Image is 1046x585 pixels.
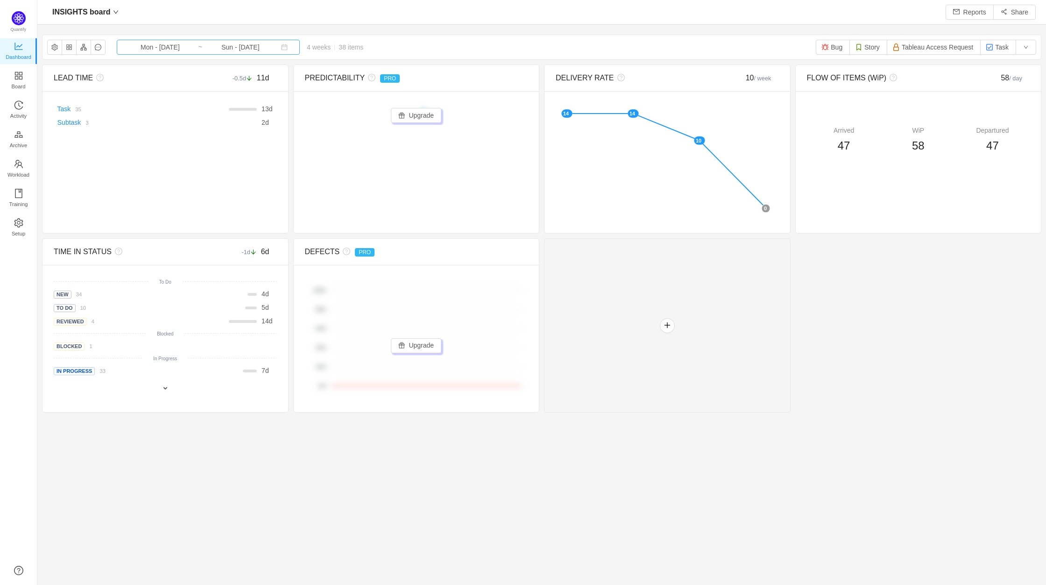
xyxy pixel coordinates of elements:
[300,43,370,51] span: 4 weeks
[54,342,85,350] span: Blocked
[261,317,269,325] span: 14
[316,364,326,370] tspan: 20%
[380,74,400,83] span: PRO
[881,126,955,136] div: WiP
[849,40,887,55] button: Story
[257,74,269,82] span: 11d
[816,40,850,55] button: Bug
[14,100,23,110] i: icon: history
[261,304,269,311] span: d
[318,383,326,389] tspan: 0%
[6,48,31,66] span: Dashboard
[316,326,326,331] tspan: 60%
[660,318,675,333] button: icon: plus
[261,290,265,298] span: 4
[986,139,999,152] span: 47
[1009,75,1022,82] small: / day
[391,108,441,123] button: icon: giftUpgrade
[71,105,81,113] a: 35
[305,72,472,84] div: PREDICTABILITY
[54,246,221,257] div: TIME IN STATUS
[52,5,110,20] span: INSIGHTS board
[807,126,881,136] div: Arrived
[365,74,375,81] i: icon: question-circle
[75,107,81,112] small: 35
[339,43,363,51] span: 38 items
[87,317,94,325] a: 4
[986,43,993,51] img: 10318
[261,304,265,311] span: 5
[12,77,26,96] span: Board
[54,291,71,299] span: New
[76,304,86,311] a: 10
[11,27,27,32] span: Quantify
[316,307,326,312] tspan: 80%
[946,5,994,20] button: icon: mailReports
[113,9,119,15] i: icon: down
[955,126,1030,136] div: Departured
[203,42,278,52] input: End date
[281,44,288,50] i: icon: calendar
[14,218,23,228] i: icon: setting
[57,105,71,113] a: Task
[95,367,105,374] a: 33
[93,74,104,81] i: icon: question-circle
[556,72,723,84] div: DELIVERY RATE
[157,331,174,336] small: Blocked
[1016,40,1036,55] button: icon: down
[250,249,256,255] i: icon: arrow-down
[122,42,198,52] input: Start date
[54,367,95,375] span: In Progress
[316,345,326,350] tspan: 40%
[974,72,1030,84] div: 58
[261,317,272,325] span: d
[313,287,326,293] tspan: 100%
[14,160,23,178] a: Workload
[14,159,23,169] i: icon: team
[80,305,86,311] small: 10
[9,195,28,214] span: Training
[261,290,269,298] span: d
[91,40,106,55] button: icon: message
[14,189,23,198] i: icon: book
[14,189,23,208] a: Training
[14,130,23,149] a: Archive
[246,75,252,81] i: icon: arrow-down
[305,246,472,257] div: DEFECTS
[261,248,269,256] span: 6d
[99,368,105,374] small: 33
[14,101,23,120] a: Activity
[261,119,265,126] span: 2
[47,40,62,55] button: icon: setting
[14,42,23,61] a: Dashboard
[746,74,771,82] span: 10
[14,130,23,139] i: icon: gold
[12,11,26,25] img: Quantify
[76,292,82,297] small: 34
[71,290,82,298] a: 34
[807,72,974,84] div: FLOW OF ITEMS (WiP)
[14,42,23,51] i: icon: line-chart
[241,249,261,256] small: -1d
[14,71,23,80] i: icon: appstore
[980,40,1016,55] button: Task
[233,75,257,82] small: -0.5d
[391,338,441,353] button: icon: giftUpgrade
[54,74,93,82] span: LEAD TIME
[7,165,29,184] span: Workload
[892,43,900,51] img: 10902
[838,139,850,152] span: 47
[261,367,265,374] span: 7
[614,74,625,81] i: icon: question-circle
[81,119,88,126] a: 3
[912,139,925,152] span: 58
[85,120,88,126] small: 3
[754,75,771,82] small: / week
[76,40,91,55] button: icon: apartment
[887,40,981,55] button: Tableau Access Request
[261,367,269,374] span: d
[886,74,897,81] i: icon: question-circle
[62,40,77,55] button: icon: appstore
[993,5,1036,20] button: icon: share-altShare
[89,343,92,349] small: 1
